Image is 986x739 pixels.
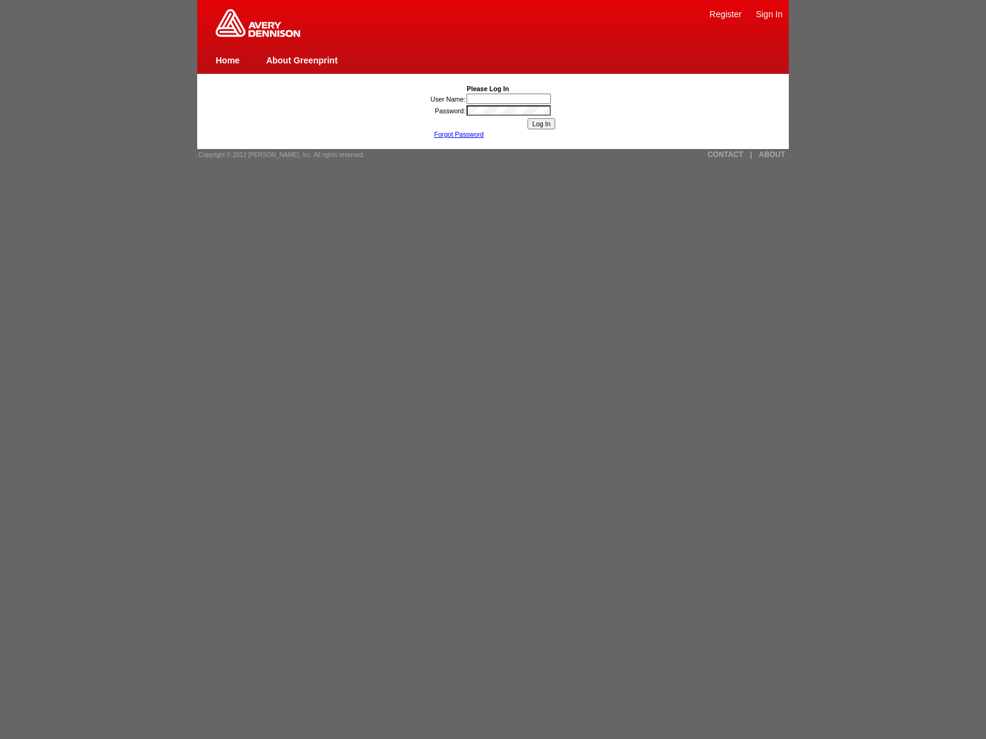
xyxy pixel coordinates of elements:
label: User Name: [431,95,466,103]
label: Password: [435,107,466,115]
a: | [750,150,752,159]
b: Please Log In [467,85,509,92]
a: Greenprint [216,31,300,38]
input: Log In [528,118,556,129]
a: Home [216,55,240,65]
img: Home [216,9,300,37]
span: Copyright © 2012 [PERSON_NAME], Inc. All rights reserved. [198,151,365,158]
a: Register [709,9,741,19]
a: CONTACT [707,150,743,159]
a: Forgot Password [434,131,484,138]
a: About Greenprint [266,55,338,65]
a: Sign In [756,9,783,19]
a: ABOUT [759,150,785,159]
